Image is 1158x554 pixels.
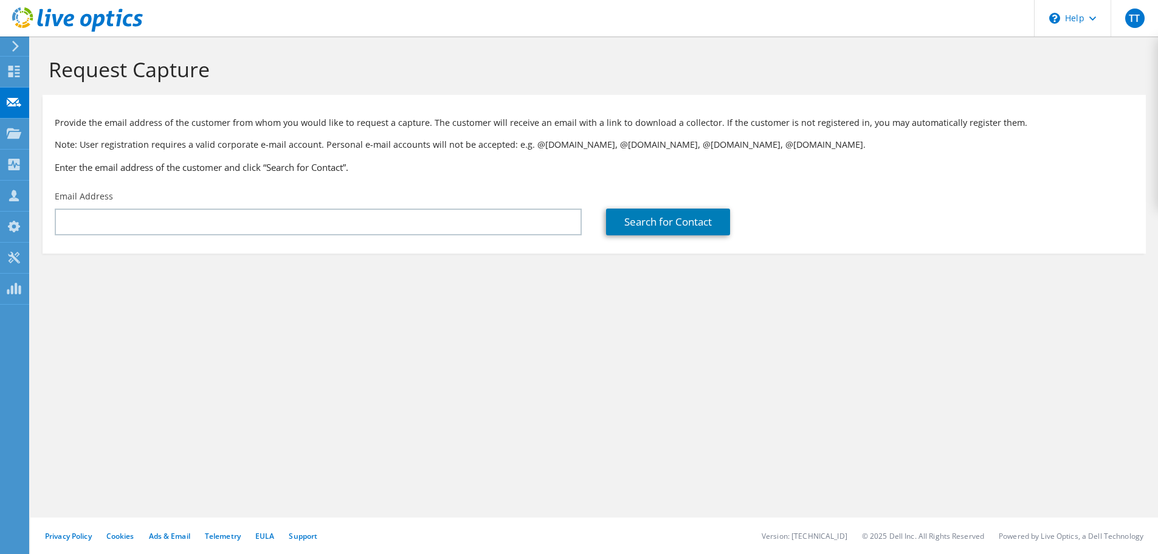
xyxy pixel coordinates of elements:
[1125,9,1145,28] span: TT
[55,116,1134,130] p: Provide the email address of the customer from whom you would like to request a capture. The cust...
[55,138,1134,151] p: Note: User registration requires a valid corporate e-mail account. Personal e-mail accounts will ...
[1049,13,1060,24] svg: \n
[862,531,984,541] li: © 2025 Dell Inc. All Rights Reserved
[55,161,1134,174] h3: Enter the email address of the customer and click “Search for Contact”.
[45,531,92,541] a: Privacy Policy
[49,57,1134,82] h1: Request Capture
[606,209,730,235] a: Search for Contact
[999,531,1143,541] li: Powered by Live Optics, a Dell Technology
[149,531,190,541] a: Ads & Email
[55,190,113,203] label: Email Address
[205,531,241,541] a: Telemetry
[762,531,847,541] li: Version: [TECHNICAL_ID]
[289,531,317,541] a: Support
[106,531,134,541] a: Cookies
[255,531,274,541] a: EULA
